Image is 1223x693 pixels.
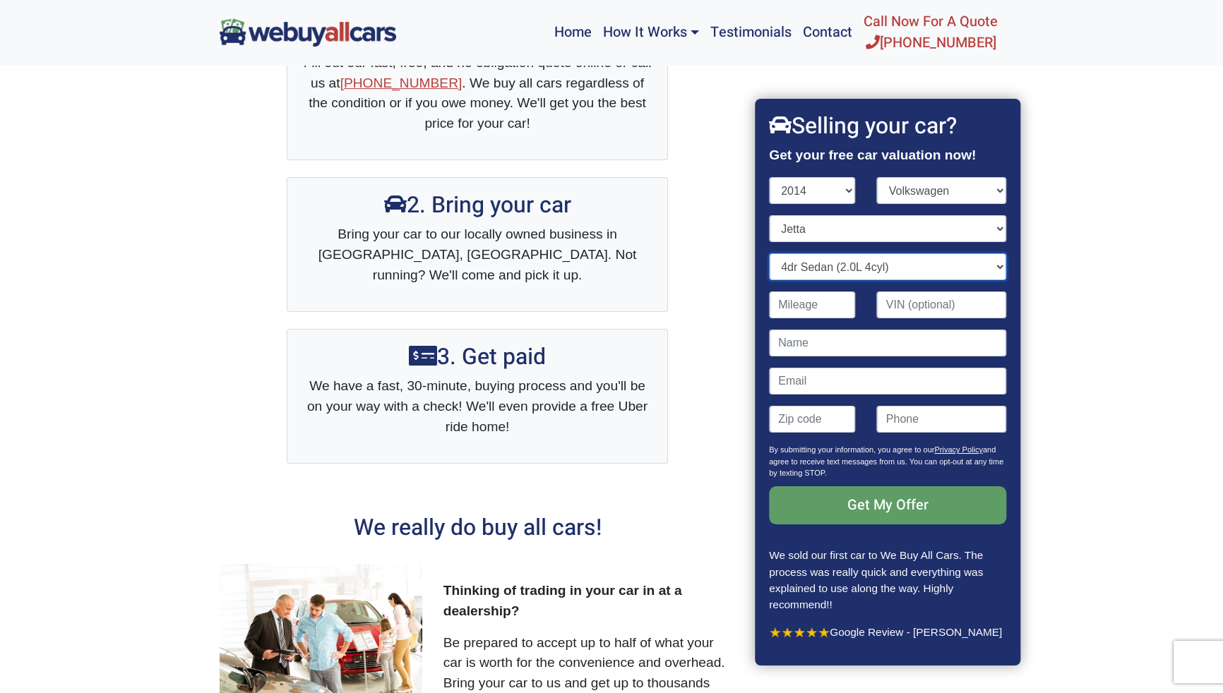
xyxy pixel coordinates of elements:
[302,224,653,285] p: Bring your car to our locally owned business in [GEOGRAPHIC_DATA], [GEOGRAPHIC_DATA]. Not running...
[302,53,653,134] p: Fill out our fast, free, and no obligation quote online or call us at . We buy all cars regardles...
[302,376,653,437] p: We have a fast, 30-minute, buying process and you'll be on your way with a check! We'll even prov...
[934,445,982,454] a: Privacy Policy
[769,547,1006,612] p: We sold our first car to We Buy All Cars. The process was really quick and everything was explain...
[443,583,682,618] strong: Thinking of trading in your car in at a dealership?
[597,6,705,59] a: How It Works
[340,76,463,90] a: [PHONE_NUMBER]
[220,18,396,46] img: We Buy All Cars in NJ logo
[858,6,1003,59] a: Call Now For A Quote[PHONE_NUMBER]
[769,444,1006,486] p: By submitting your information, you agree to our and agree to receive text messages from us. You ...
[769,486,1006,524] input: Get My Offer
[549,6,597,59] a: Home
[877,291,1007,318] input: VIN (optional)
[769,177,1006,547] form: Contact form
[797,6,858,59] a: Contact
[220,514,735,541] h2: We really do buy all cars!
[769,406,856,433] input: Zip code
[302,344,653,370] h2: 3. Get paid
[769,624,1006,640] p: Google Review - [PERSON_NAME]
[769,330,1006,356] input: Name
[769,291,856,318] input: Mileage
[705,6,797,59] a: Testimonials
[769,113,1006,140] h2: Selling your car?
[769,147,976,162] strong: Get your free car valuation now!
[769,368,1006,394] input: Email
[877,406,1007,433] input: Phone
[302,192,653,219] h2: 2. Bring your car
